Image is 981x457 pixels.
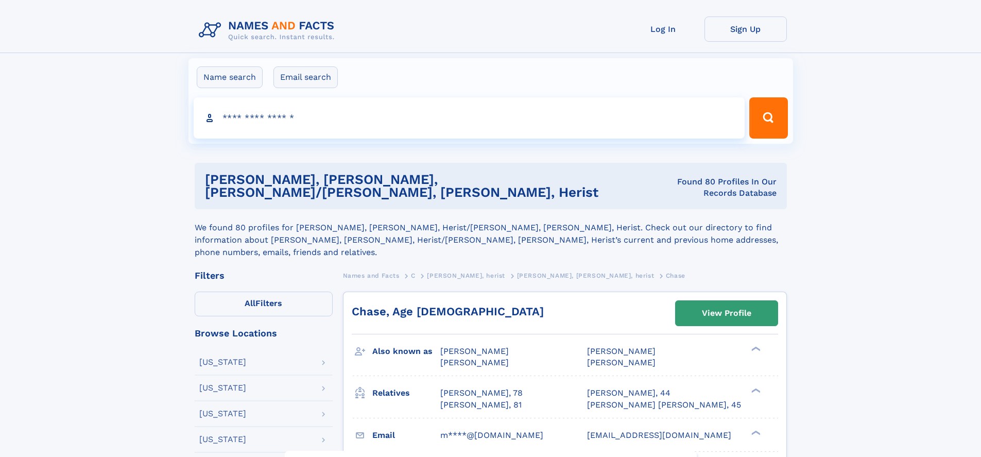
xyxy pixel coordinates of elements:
span: [EMAIL_ADDRESS][DOMAIN_NAME] [587,430,731,440]
a: [PERSON_NAME] [PERSON_NAME], 45 [587,399,741,411]
div: ❯ [749,387,761,394]
span: C [411,272,416,279]
label: Email search [273,66,338,88]
span: Chase [666,272,685,279]
h1: [PERSON_NAME], [PERSON_NAME], [PERSON_NAME]/[PERSON_NAME], [PERSON_NAME], Herist [205,173,652,199]
span: [PERSON_NAME] [440,358,509,367]
span: [PERSON_NAME] [440,346,509,356]
a: Log In [622,16,704,42]
a: [PERSON_NAME], herist [427,269,505,282]
input: search input [194,97,745,139]
img: Logo Names and Facts [195,16,343,44]
a: [PERSON_NAME], 81 [440,399,522,411]
div: [US_STATE] [199,384,246,392]
a: Names and Facts [343,269,400,282]
div: We found 80 profiles for [PERSON_NAME], [PERSON_NAME], Herist/[PERSON_NAME], [PERSON_NAME], Heris... [195,209,787,259]
span: All [245,298,255,308]
span: [PERSON_NAME], [PERSON_NAME], herist [517,272,655,279]
h3: Also known as [372,343,440,360]
div: [US_STATE] [199,435,246,444]
div: [US_STATE] [199,358,246,366]
label: Name search [197,66,263,88]
label: Filters [195,292,333,316]
a: [PERSON_NAME], 44 [587,387,670,399]
div: Found 80 Profiles In Our Records Database [652,176,776,199]
a: Sign Up [704,16,787,42]
div: Browse Locations [195,329,333,338]
div: View Profile [702,301,751,325]
button: Search Button [749,97,787,139]
div: ❯ [749,429,761,436]
span: [PERSON_NAME] [587,358,656,367]
div: [US_STATE] [199,410,246,418]
a: [PERSON_NAME], [PERSON_NAME], herist [517,269,655,282]
span: [PERSON_NAME] [587,346,656,356]
span: [PERSON_NAME], herist [427,272,505,279]
a: C [411,269,416,282]
div: ❯ [749,346,761,352]
div: Filters [195,271,333,280]
a: [PERSON_NAME], 78 [440,387,523,399]
h3: Email [372,427,440,444]
a: Chase, Age [DEMOGRAPHIC_DATA] [352,305,544,318]
h3: Relatives [372,384,440,402]
a: View Profile [676,301,778,326]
